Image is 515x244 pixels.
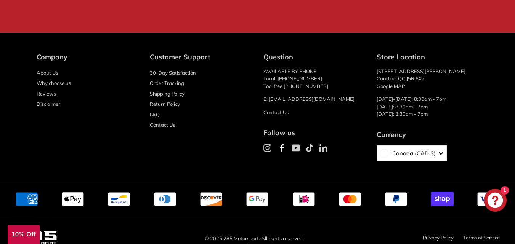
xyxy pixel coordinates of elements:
p: AVAILABLE BY PHONE Local: [PHONE_NUMBER] Tool free [PHONE_NUMBER] [263,68,366,90]
p: [STREET_ADDRESS][PERSON_NAME], Candiac, QC J5R 6X2 [377,68,479,90]
a: 30-Day Satisfaction [150,68,196,78]
a: Return Policy [150,99,180,110]
img: paypal [385,192,408,206]
img: ideal [292,192,315,206]
a: Contact Us [150,120,175,131]
a: About Us [37,68,58,78]
a: FAQ [150,110,160,120]
img: bancontact [107,192,130,206]
a: Order Tracking [150,78,184,89]
inbox-online-store-chat: Shopify online store chat [481,189,509,214]
a: Reviews [37,89,56,99]
a: Privacy Policy [423,234,454,241]
p: [DATE]-[DATE]: 8:30am - 7pm [DATE]: 8:30am - 7pm [DATE]: 8:30am - 7pm [377,96,479,118]
div: Company [37,52,139,62]
div: Follow us [263,128,366,138]
a: Terms of Service [463,234,500,241]
img: shopify_pay [431,192,454,206]
button: Canada (CAD $) [377,145,447,161]
a: Disclaimer [37,99,60,110]
a: Google MAP [377,83,405,89]
img: discover [200,192,223,206]
p: E: [EMAIL_ADDRESS][DOMAIN_NAME] [263,96,366,103]
div: Store Location [377,52,479,62]
img: visa [477,192,500,206]
div: Question [263,52,366,62]
span: 10% Off [11,231,35,238]
div: Currency [377,129,447,140]
a: Why choose us [37,78,71,89]
a: Shipping Policy [150,89,185,99]
span: Canada (CAD $) [388,149,436,158]
img: google_pay [246,192,269,206]
div: 10% Off [8,225,40,244]
a: Contact Us [263,109,289,115]
div: Customer Support [150,52,252,62]
img: diners_club [154,192,176,206]
span: © 2025 285 Motorsport. All rights reserved [205,234,310,243]
img: american_express [15,192,38,206]
img: apple_pay [61,192,84,206]
img: master [339,192,361,206]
